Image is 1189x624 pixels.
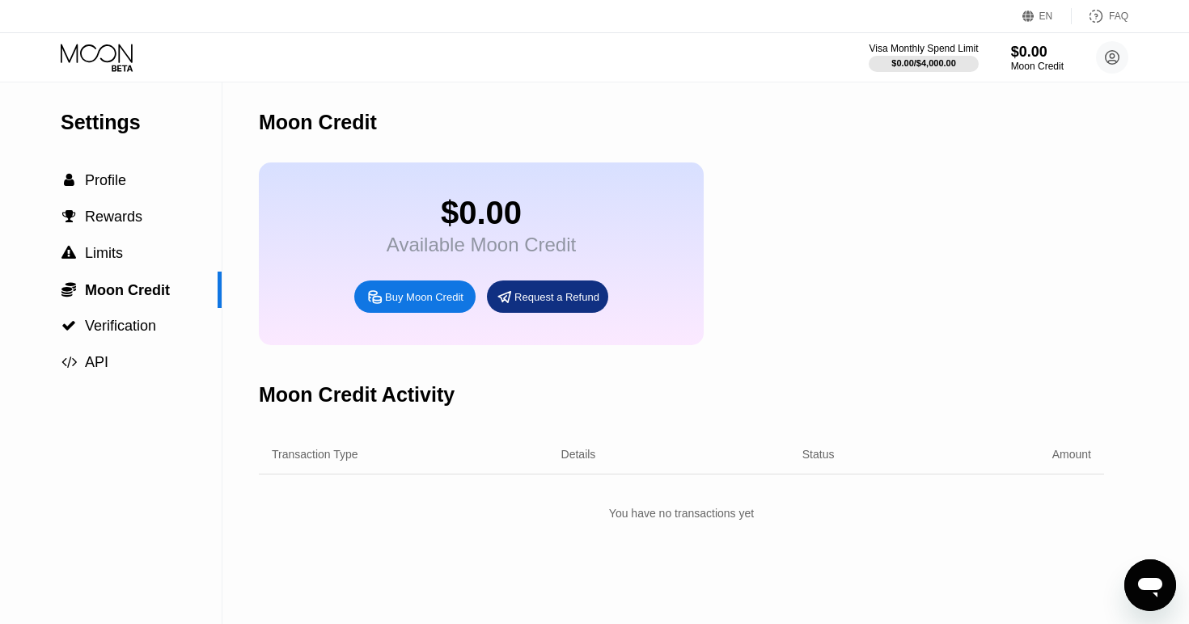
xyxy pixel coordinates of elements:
div: Settings [61,111,222,134]
span: Moon Credit [85,282,170,298]
div: EN [1022,8,1072,24]
div: Moon Credit Activity [259,383,455,407]
span:  [61,318,76,333]
div: $0.00 [387,195,576,231]
div:  [61,209,77,224]
div: Visa Monthly Spend Limit$0.00/$4,000.00 [869,43,978,72]
div: $0.00 / $4,000.00 [891,58,956,68]
span: Limits [85,245,123,261]
span: API [85,354,108,370]
span:  [62,209,76,224]
div: Moon Credit [259,111,377,134]
div:  [61,246,77,260]
div:  [61,173,77,188]
span:  [61,246,76,260]
div: EN [1039,11,1053,22]
div: Moon Credit [1011,61,1064,72]
div: Visa Monthly Spend Limit [869,43,978,54]
div:  [61,318,77,333]
div: $0.00 [1011,44,1064,61]
div: Amount [1052,448,1091,461]
div: Buy Moon Credit [354,280,476,313]
div: FAQ [1072,8,1128,24]
div:  [61,281,77,297]
div: Buy Moon Credit [385,290,463,304]
div: Available Moon Credit [387,234,576,256]
div: You have no transactions yet [259,499,1104,528]
span: Rewards [85,209,142,225]
span:  [64,173,74,188]
div: Details [561,448,596,461]
div: Request a Refund [514,290,599,304]
div: Transaction Type [272,448,358,461]
div: FAQ [1109,11,1128,22]
span: Verification [85,318,156,334]
span:  [61,355,77,369]
div: $0.00Moon Credit [1011,44,1064,72]
iframe: Button to launch messaging window [1124,559,1176,611]
span:  [61,281,76,297]
span: Profile [85,172,126,188]
div: Request a Refund [487,280,608,313]
div: Status [802,448,835,461]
